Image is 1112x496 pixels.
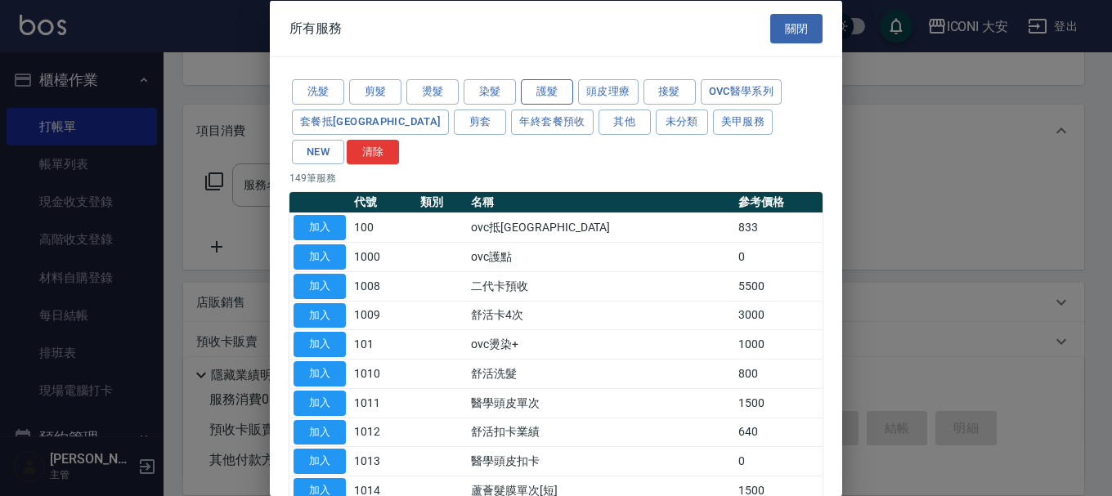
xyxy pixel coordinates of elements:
[350,359,416,388] td: 1010
[734,359,823,388] td: 800
[294,361,346,387] button: 加入
[294,449,346,474] button: 加入
[350,418,416,447] td: 1012
[350,271,416,301] td: 1008
[734,242,823,271] td: 0
[467,212,734,242] td: ovc抵[GEOGRAPHIC_DATA]
[713,109,773,134] button: 美甲服務
[643,79,696,105] button: 接髮
[467,388,734,418] td: 醫學頭皮單次
[294,390,346,415] button: 加入
[467,192,734,213] th: 名稱
[350,242,416,271] td: 1000
[294,419,346,445] button: 加入
[292,79,344,105] button: 洗髮
[467,418,734,447] td: 舒活扣卡業績
[656,109,708,134] button: 未分類
[292,139,344,164] button: NEW
[734,329,823,359] td: 1000
[734,212,823,242] td: 833
[578,79,639,105] button: 頭皮理療
[734,192,823,213] th: 參考價格
[734,418,823,447] td: 640
[347,139,399,164] button: 清除
[467,359,734,388] td: 舒活洗髮
[294,332,346,357] button: 加入
[734,388,823,418] td: 1500
[511,109,593,134] button: 年終套餐預收
[467,301,734,330] td: 舒活卡4次
[294,215,346,240] button: 加入
[467,329,734,359] td: ovc燙染+
[294,302,346,328] button: 加入
[464,79,516,105] button: 染髮
[350,388,416,418] td: 1011
[349,79,401,105] button: 剪髮
[701,79,782,105] button: ovc醫學系列
[467,271,734,301] td: 二代卡預收
[521,79,573,105] button: 護髮
[734,271,823,301] td: 5500
[406,79,459,105] button: 燙髮
[289,20,342,36] span: 所有服務
[294,273,346,298] button: 加入
[734,446,823,476] td: 0
[734,301,823,330] td: 3000
[292,109,449,134] button: 套餐抵[GEOGRAPHIC_DATA]
[289,171,823,185] p: 149 筆服務
[294,244,346,270] button: 加入
[770,13,823,43] button: 關閉
[350,212,416,242] td: 100
[467,446,734,476] td: 醫學頭皮扣卡
[350,329,416,359] td: 101
[467,242,734,271] td: ovc護點
[350,192,416,213] th: 代號
[454,109,506,134] button: 剪套
[350,301,416,330] td: 1009
[599,109,651,134] button: 其他
[416,192,467,213] th: 類別
[350,446,416,476] td: 1013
